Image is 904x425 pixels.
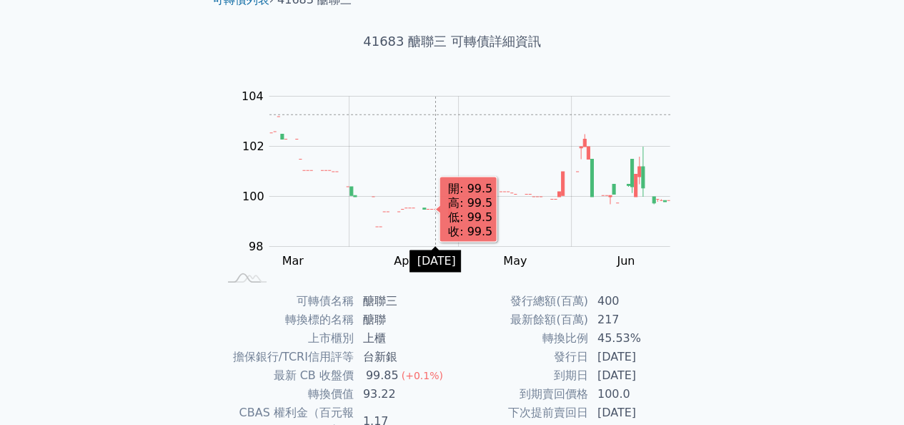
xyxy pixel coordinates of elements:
[589,404,687,422] td: [DATE]
[218,311,354,329] td: 轉換標的名稱
[452,311,589,329] td: 最新餘額(百萬)
[242,89,264,103] tspan: 104
[249,240,263,253] tspan: 98
[452,385,589,404] td: 到期賣回價格
[218,348,354,366] td: 擔保銀行/TCRI信用評等
[282,254,304,268] tspan: Mar
[589,311,687,329] td: 217
[394,254,414,268] tspan: Apr
[242,190,264,203] tspan: 100
[218,329,354,348] td: 上市櫃別
[616,254,635,268] tspan: Jun
[402,370,443,381] span: (+0.1%)
[354,385,452,404] td: 93.22
[363,367,402,384] div: 99.85
[833,356,904,425] iframe: Chat Widget
[452,329,589,348] td: 轉換比例
[589,385,687,404] td: 100.0
[589,329,687,348] td: 45.53%
[452,404,589,422] td: 下次提前賣回日
[589,292,687,311] td: 400
[589,366,687,385] td: [DATE]
[833,356,904,425] div: 聊天小工具
[234,89,691,268] g: Chart
[452,292,589,311] td: 發行總額(百萬)
[242,140,264,153] tspan: 102
[354,292,452,311] td: 醣聯三
[354,348,452,366] td: 台新銀
[589,348,687,366] td: [DATE]
[452,366,589,385] td: 到期日
[452,348,589,366] td: 發行日
[503,254,527,268] tspan: May
[354,311,452,329] td: 醣聯
[201,31,704,52] h1: 41683 醣聯三 可轉債詳細資訊
[354,329,452,348] td: 上櫃
[218,292,354,311] td: 可轉債名稱
[218,366,354,385] td: 最新 CB 收盤價
[218,385,354,404] td: 轉換價值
